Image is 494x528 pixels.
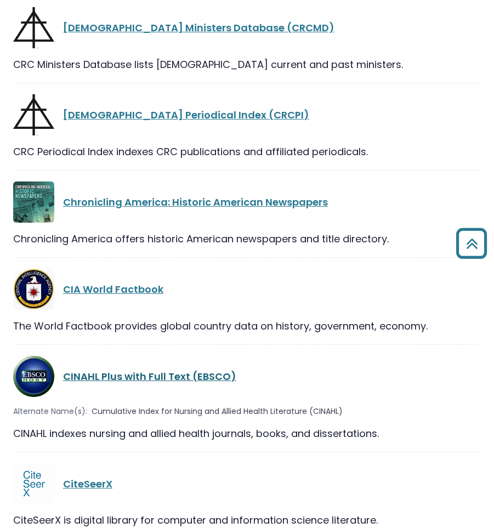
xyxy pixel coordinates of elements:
div: CRC Ministers Database lists [DEMOGRAPHIC_DATA] current and past ministers. [13,57,481,72]
a: [DEMOGRAPHIC_DATA] Ministers Database (CRCMD) [63,21,334,35]
div: Chronicling America offers historic American newspapers and title directory. [13,231,481,246]
div: The World Factbook provides global country data on history, government, economy. [13,319,481,333]
a: [DEMOGRAPHIC_DATA] Periodical Index (CRCPI) [63,108,309,122]
div: CiteSeerX is digital library for computer and information science literature. [13,513,481,527]
span: Cumulative Index for Nursing and Allied Health Literature (CINAHL) [92,406,343,417]
a: Back to Top [452,233,491,253]
div: CRC Periodical Index indexes CRC publications and affiliated periodicals. [13,144,481,159]
span: Alternate Name(s): [13,406,87,417]
a: CIA World Factbook [63,282,163,296]
div: CINAHL indexes nursing and allied health journals, books, and dissertations. [13,426,481,441]
a: Chronicling America: Historic American Newspapers [63,195,328,209]
a: CiteSeerX [63,477,112,491]
a: CINAHL Plus with Full Text (EBSCO) [63,370,236,383]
